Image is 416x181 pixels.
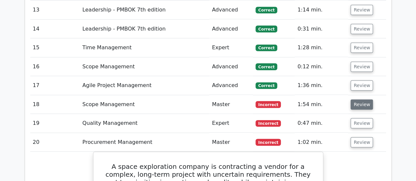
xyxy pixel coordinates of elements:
td: Time Management [80,38,209,57]
button: Review [351,100,373,110]
td: Master [209,133,253,152]
span: Correct [256,7,277,13]
td: Advanced [209,20,253,38]
span: Correct [256,45,277,51]
td: 17 [30,76,80,95]
td: Agile Project Management [80,76,209,95]
td: 14 [30,20,80,38]
td: Expert [209,114,253,133]
td: Master [209,95,253,114]
button: Review [351,62,373,72]
td: 1:54 min. [295,95,348,114]
td: Advanced [209,57,253,76]
td: 1:02 min. [295,133,348,152]
td: 16 [30,57,80,76]
button: Review [351,43,373,53]
td: Advanced [209,76,253,95]
span: Correct [256,63,277,70]
td: Scope Management [80,57,209,76]
td: Quality Management [80,114,209,133]
button: Review [351,118,373,128]
td: 1:36 min. [295,76,348,95]
button: Review [351,137,373,147]
td: 0:31 min. [295,20,348,38]
td: 20 [30,133,80,152]
td: 0:47 min. [295,114,348,133]
td: 1:28 min. [295,38,348,57]
td: 18 [30,95,80,114]
span: Correct [256,82,277,89]
span: Incorrect [256,139,281,146]
td: 0:12 min. [295,57,348,76]
span: Correct [256,26,277,32]
td: Procurement Management [80,133,209,152]
td: 13 [30,1,80,19]
button: Review [351,24,373,34]
button: Review [351,80,373,91]
button: Review [351,5,373,15]
td: 15 [30,38,80,57]
span: Incorrect [256,101,281,108]
td: Scope Management [80,95,209,114]
td: 1:14 min. [295,1,348,19]
td: 19 [30,114,80,133]
td: Advanced [209,1,253,19]
span: Incorrect [256,120,281,127]
td: Leadership - PMBOK 7th edition [80,20,209,38]
td: Leadership - PMBOK 7th edition [80,1,209,19]
td: Expert [209,38,253,57]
